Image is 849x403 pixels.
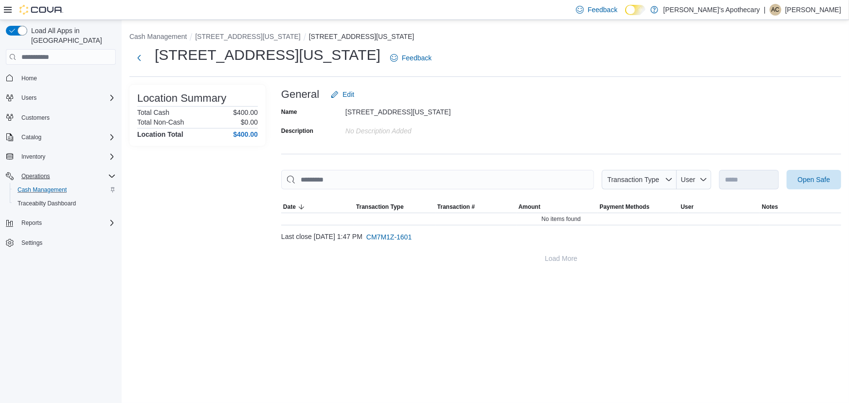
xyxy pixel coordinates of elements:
button: User [679,201,760,213]
span: Operations [21,172,50,180]
span: Load All Apps in [GEOGRAPHIC_DATA] [27,26,116,45]
span: Reports [21,219,42,227]
button: Users [2,91,120,105]
label: Description [281,127,313,135]
button: Inventory [18,151,49,163]
button: [STREET_ADDRESS][US_STATE] [309,33,415,40]
span: Customers [18,111,116,124]
span: Home [18,72,116,84]
span: Transaction Type [356,203,404,211]
h4: $400.00 [233,130,258,138]
button: [STREET_ADDRESS][US_STATE] [195,33,301,40]
div: [STREET_ADDRESS][US_STATE] [345,104,476,116]
h3: Location Summary [137,92,226,104]
button: Customers [2,110,120,125]
button: Reports [2,216,120,230]
span: Load More [545,254,578,263]
span: Users [21,94,36,102]
span: Users [18,92,116,104]
span: Home [21,74,37,82]
p: | [764,4,766,16]
a: Customers [18,112,54,124]
span: CM7M1Z-1601 [366,232,412,242]
span: Catalog [21,133,41,141]
span: Cash Management [14,184,116,196]
button: Date [281,201,354,213]
button: Catalog [18,131,45,143]
a: Settings [18,237,46,249]
button: Open Safe [787,170,841,189]
span: Feedback [588,5,617,15]
div: No Description added [345,123,476,135]
nav: Complex example [6,67,116,275]
div: Alec C [770,4,781,16]
span: Feedback [402,53,432,63]
button: Payment Methods [597,201,679,213]
button: Inventory [2,150,120,164]
span: Inventory [21,153,45,161]
nav: An example of EuiBreadcrumbs [129,32,841,43]
p: $0.00 [241,118,258,126]
img: Cova [19,5,63,15]
a: Home [18,73,41,84]
a: Cash Management [14,184,71,196]
button: Transaction # [435,201,517,213]
span: User [681,203,694,211]
button: Notes [760,201,841,213]
button: Catalog [2,130,120,144]
span: AC [772,4,780,16]
span: Settings [18,237,116,249]
div: Last close [DATE] 1:47 PM [281,227,841,247]
button: Cash Management [10,183,120,197]
h6: Total Non-Cash [137,118,184,126]
span: Transaction Type [607,176,659,183]
span: Traceabilty Dashboard [14,198,116,209]
button: Transaction Type [602,170,677,189]
h1: [STREET_ADDRESS][US_STATE] [155,45,380,65]
button: Operations [18,170,54,182]
span: Operations [18,170,116,182]
button: Settings [2,236,120,250]
span: Notes [762,203,778,211]
h4: Location Total [137,130,183,138]
span: Catalog [18,131,116,143]
span: Edit [343,90,354,99]
span: Transaction # [437,203,475,211]
button: Operations [2,169,120,183]
button: Cash Management [129,33,187,40]
p: $400.00 [233,109,258,116]
button: Reports [18,217,46,229]
button: Load More [281,249,841,268]
a: Feedback [386,48,435,68]
span: Settings [21,239,42,247]
span: Amount [519,203,541,211]
span: User [681,176,696,183]
h3: General [281,89,319,100]
button: Users [18,92,40,104]
span: Reports [18,217,116,229]
button: Next [129,48,149,68]
input: Dark Mode [625,5,646,15]
a: Traceabilty Dashboard [14,198,80,209]
span: Inventory [18,151,116,163]
span: Date [283,203,296,211]
button: Transaction Type [354,201,435,213]
button: Amount [517,201,598,213]
button: Home [2,71,120,85]
button: Edit [327,85,358,104]
button: Traceabilty Dashboard [10,197,120,210]
span: Cash Management [18,186,67,194]
p: [PERSON_NAME] [785,4,841,16]
span: Customers [21,114,50,122]
span: Traceabilty Dashboard [18,200,76,207]
button: CM7M1Z-1601 [362,227,415,247]
h6: Total Cash [137,109,169,116]
span: No items found [542,215,581,223]
label: Name [281,108,297,116]
span: Payment Methods [599,203,650,211]
input: This is a search bar. As you type, the results lower in the page will automatically filter. [281,170,594,189]
p: [PERSON_NAME]'s Apothecary [663,4,760,16]
span: Open Safe [798,175,831,184]
button: User [677,170,711,189]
